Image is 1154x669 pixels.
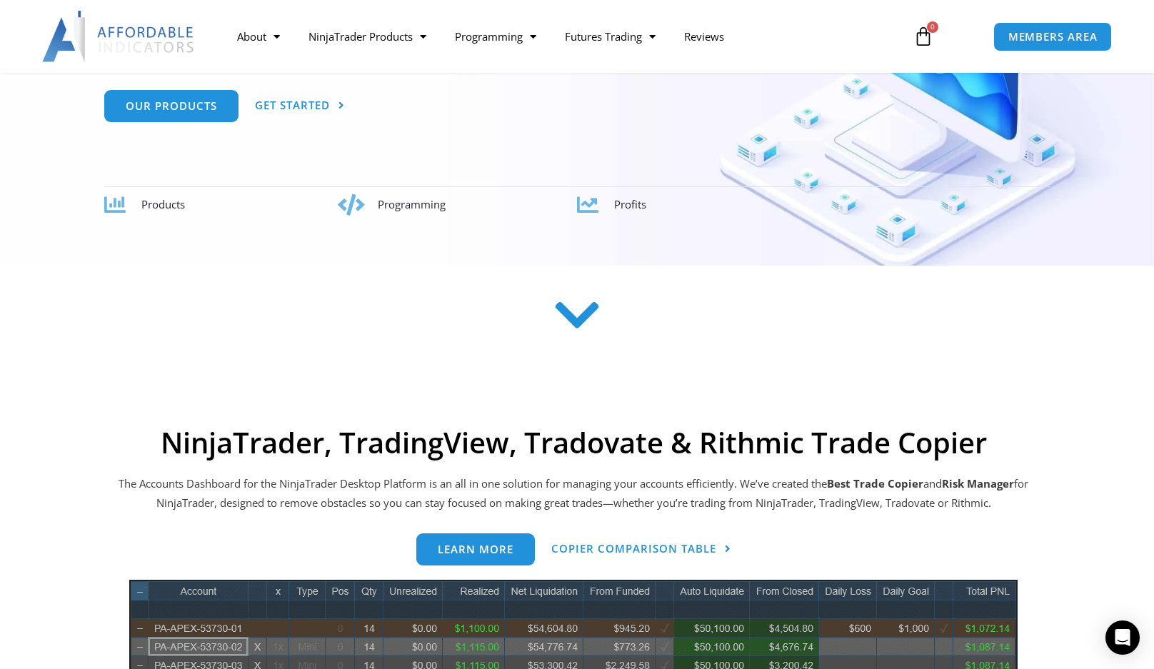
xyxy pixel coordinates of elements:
div: Open Intercom Messenger [1105,620,1140,655]
nav: Menu [223,20,897,53]
a: Get Started [255,90,345,122]
h2: NinjaTrader, TradingView, Tradovate & Rithmic Trade Copier [116,426,1030,460]
a: About [223,20,294,53]
span: Learn more [438,544,513,555]
a: MEMBERS AREA [993,22,1113,51]
p: The Accounts Dashboard for the NinjaTrader Desktop Platform is an all in one solution for managin... [116,474,1030,514]
img: LogoAI | Affordable Indicators – NinjaTrader [42,11,196,62]
span: Products [141,197,185,211]
strong: Risk Manager [942,476,1014,491]
span: Our Products [126,101,217,111]
a: Our Products [104,90,239,122]
a: 0 [892,16,955,57]
span: Copier Comparison Table [551,543,716,554]
span: Get Started [255,100,330,111]
span: 0 [927,21,938,33]
a: Futures Trading [551,20,670,53]
a: Copier Comparison Table [551,533,731,565]
span: Profits [614,197,646,211]
span: MEMBERS AREA [1008,31,1098,42]
a: NinjaTrader Products [294,20,441,53]
span: Programming [378,197,446,211]
a: Learn more [416,533,535,565]
b: Best Trade Copier [827,476,923,491]
a: Reviews [670,20,738,53]
a: Programming [441,20,551,53]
